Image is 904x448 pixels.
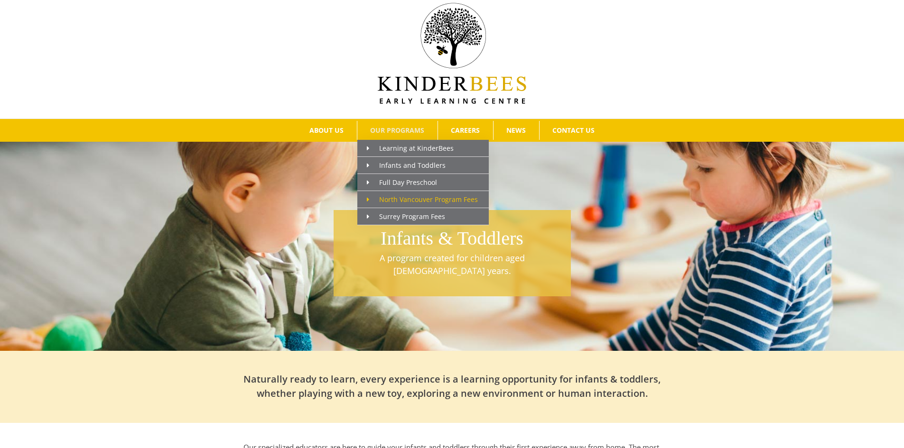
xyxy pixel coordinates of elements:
span: OUR PROGRAMS [370,127,424,134]
a: Infants and Toddlers [357,157,489,174]
nav: Main Menu [14,119,890,142]
a: CAREERS [438,121,493,140]
a: North Vancouver Program Fees [357,191,489,208]
span: NEWS [506,127,526,134]
a: Learning at KinderBees [357,140,489,157]
span: ABOUT US [309,127,344,134]
a: CONTACT US [540,121,608,140]
span: CONTACT US [552,127,595,134]
span: CAREERS [451,127,480,134]
span: Full Day Preschool [367,178,437,187]
a: NEWS [494,121,539,140]
a: ABOUT US [297,121,357,140]
a: Full Day Preschool [357,174,489,191]
img: Kinder Bees Logo [378,3,526,104]
h1: Infants & Toddlers [338,225,566,252]
a: Surrey Program Fees [357,208,489,225]
span: Learning at KinderBees [367,144,454,153]
span: Surrey Program Fees [367,212,445,221]
a: OUR PROGRAMS [357,121,438,140]
span: Infants and Toddlers [367,161,446,170]
p: A program created for children aged [DEMOGRAPHIC_DATA] years. [338,252,566,277]
span: North Vancouver Program Fees [367,195,478,204]
h2: Naturally ready to learn, every experience is a learning opportunity for infants & toddlers, whet... [243,372,661,401]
